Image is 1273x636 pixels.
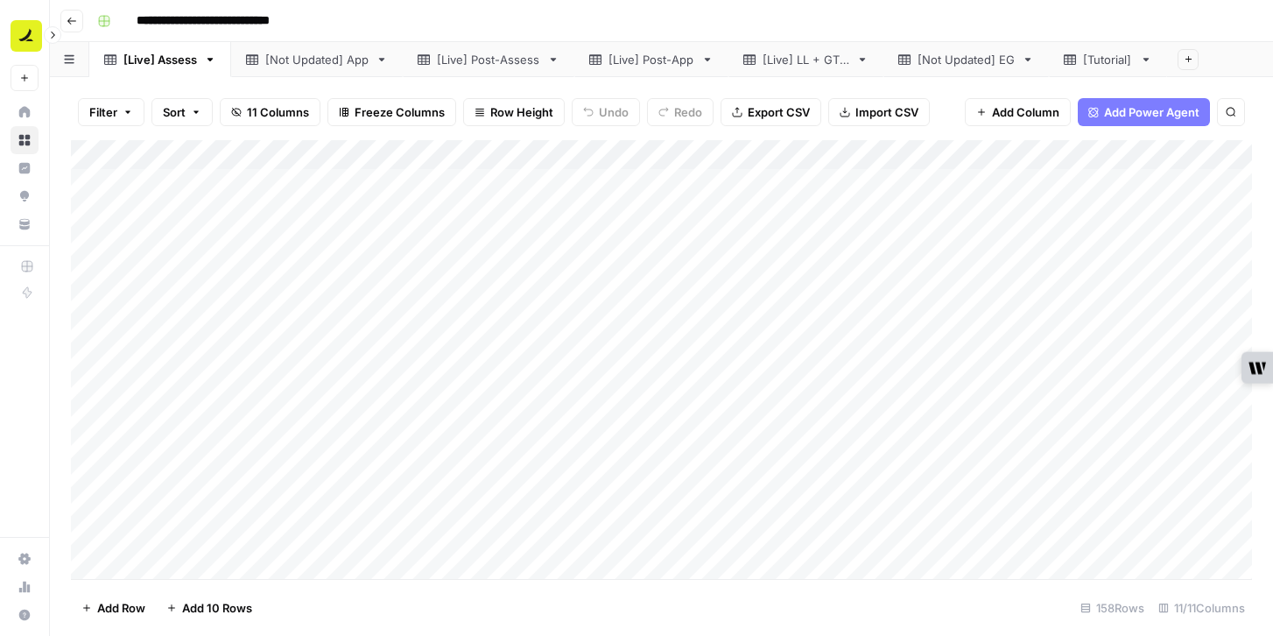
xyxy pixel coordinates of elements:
[992,103,1059,121] span: Add Column
[437,51,540,68] div: [Live] Post-Assess
[265,51,369,68] div: [Not Updated] App
[11,154,39,182] a: Insights
[721,98,821,126] button: Export CSV
[11,126,39,154] a: Browse
[1083,51,1133,68] div: [Tutorial]
[78,98,144,126] button: Filter
[156,594,263,622] button: Add 10 Rows
[574,42,728,77] a: [Live] Post-App
[11,14,39,58] button: Workspace: Ramp
[965,98,1071,126] button: Add Column
[71,594,156,622] button: Add Row
[151,98,213,126] button: Sort
[572,98,640,126] button: Undo
[674,103,702,121] span: Redo
[327,98,456,126] button: Freeze Columns
[1151,594,1252,622] div: 11/11 Columns
[97,599,145,617] span: Add Row
[11,601,39,629] button: Help + Support
[828,98,930,126] button: Import CSV
[1104,103,1199,121] span: Add Power Agent
[11,20,42,52] img: Ramp Logo
[883,42,1049,77] a: [Not Updated] EG
[490,103,553,121] span: Row Height
[123,51,197,68] div: [Live] Assess
[89,103,117,121] span: Filter
[918,51,1015,68] div: [Not Updated] EG
[89,42,231,77] a: [Live] Assess
[599,103,629,121] span: Undo
[748,103,810,121] span: Export CSV
[1073,594,1151,622] div: 158 Rows
[11,182,39,210] a: Opportunities
[182,599,252,617] span: Add 10 Rows
[647,98,714,126] button: Redo
[855,103,918,121] span: Import CSV
[247,103,309,121] span: 11 Columns
[1049,42,1167,77] a: [Tutorial]
[728,42,883,77] a: [Live] LL + GTM
[11,545,39,573] a: Settings
[11,210,39,238] a: Your Data
[231,42,403,77] a: [Not Updated] App
[1078,98,1210,126] button: Add Power Agent
[355,103,445,121] span: Freeze Columns
[463,98,565,126] button: Row Height
[11,98,39,126] a: Home
[220,98,320,126] button: 11 Columns
[403,42,574,77] a: [Live] Post-Assess
[163,103,186,121] span: Sort
[763,51,849,68] div: [Live] LL + GTM
[608,51,694,68] div: [Live] Post-App
[11,573,39,601] a: Usage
